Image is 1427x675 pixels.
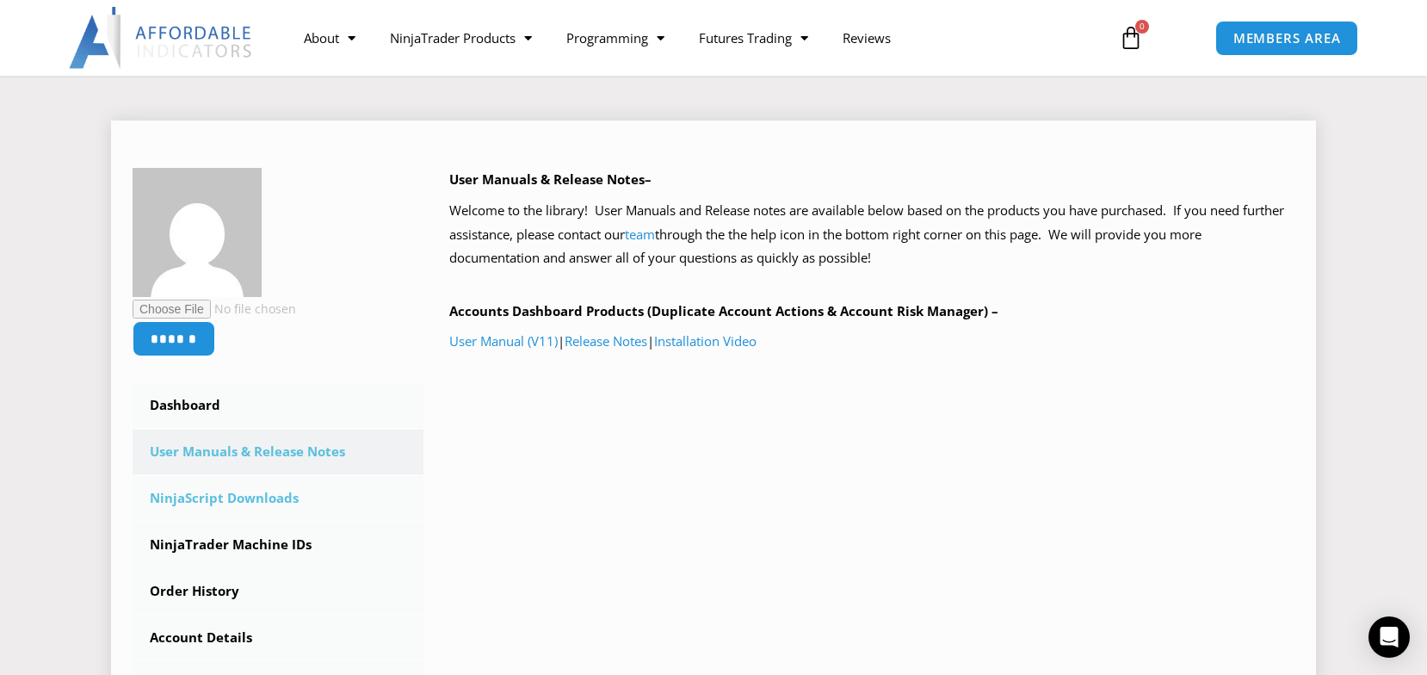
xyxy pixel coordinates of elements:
[449,302,998,319] b: Accounts Dashboard Products (Duplicate Account Actions & Account Risk Manager) –
[287,18,1099,58] nav: Menu
[287,18,373,58] a: About
[682,18,825,58] a: Futures Trading
[625,226,655,243] a: team
[449,170,652,188] b: User Manuals & Release Notes–
[1233,32,1341,45] span: MEMBERS AREA
[1368,616,1410,658] div: Open Intercom Messenger
[1093,13,1169,63] a: 0
[133,523,423,567] a: NinjaTrader Machine IDs
[133,569,423,614] a: Order History
[133,430,423,474] a: User Manuals & Release Notes
[549,18,682,58] a: Programming
[449,332,558,350] a: User Manual (V11)
[1135,20,1149,34] span: 0
[825,18,908,58] a: Reviews
[133,616,423,660] a: Account Details
[69,7,254,69] img: LogoAI | Affordable Indicators – NinjaTrader
[449,330,1295,354] p: | |
[1215,21,1359,56] a: MEMBERS AREA
[449,199,1295,271] p: Welcome to the library! User Manuals and Release notes are available below based on the products ...
[133,383,423,428] a: Dashboard
[373,18,549,58] a: NinjaTrader Products
[133,168,262,297] img: 994472d8d047b2ec39e67c695eff415173ae380620d75703e4ba07a089d4272b
[133,476,423,521] a: NinjaScript Downloads
[565,332,647,350] a: Release Notes
[654,332,757,350] a: Installation Video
